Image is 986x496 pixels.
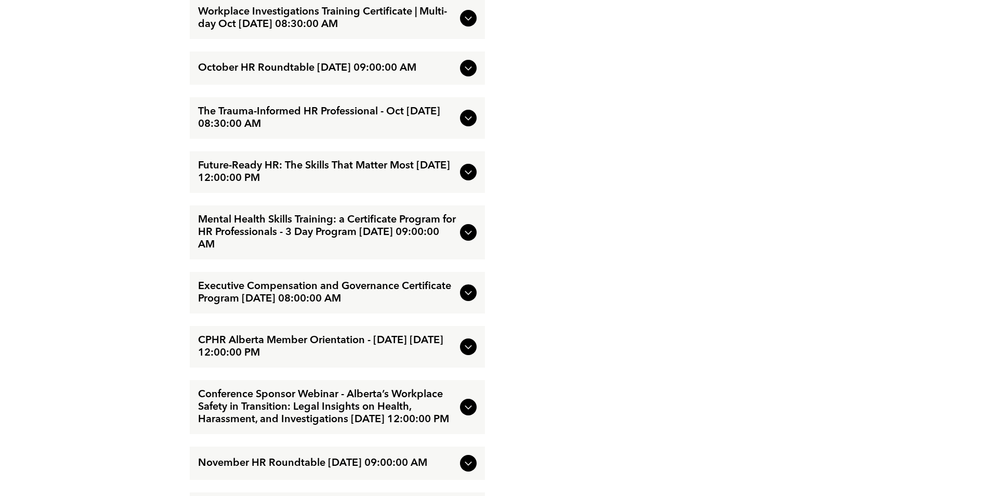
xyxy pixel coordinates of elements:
span: Workplace Investigations Training Certificate | Multi-day Oct [DATE] 08:30:00 AM [198,6,456,31]
span: Future-Ready HR: The Skills That Matter Most [DATE] 12:00:00 PM [198,160,456,185]
span: October HR Roundtable [DATE] 09:00:00 AM [198,62,456,74]
span: Mental Health Skills Training: a Certificate Program for HR Professionals - 3 Day Program [DATE] ... [198,214,456,251]
span: November HR Roundtable [DATE] 09:00:00 AM [198,457,456,469]
span: CPHR Alberta Member Orientation - [DATE] [DATE] 12:00:00 PM [198,334,456,359]
span: Executive Compensation and Governance Certificate Program [DATE] 08:00:00 AM [198,280,456,305]
span: The Trauma-Informed HR Professional - Oct [DATE] 08:30:00 AM [198,106,456,130]
span: Conference Sponsor Webinar - Alberta’s Workplace Safety in Transition: Legal Insights on Health, ... [198,388,456,426]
